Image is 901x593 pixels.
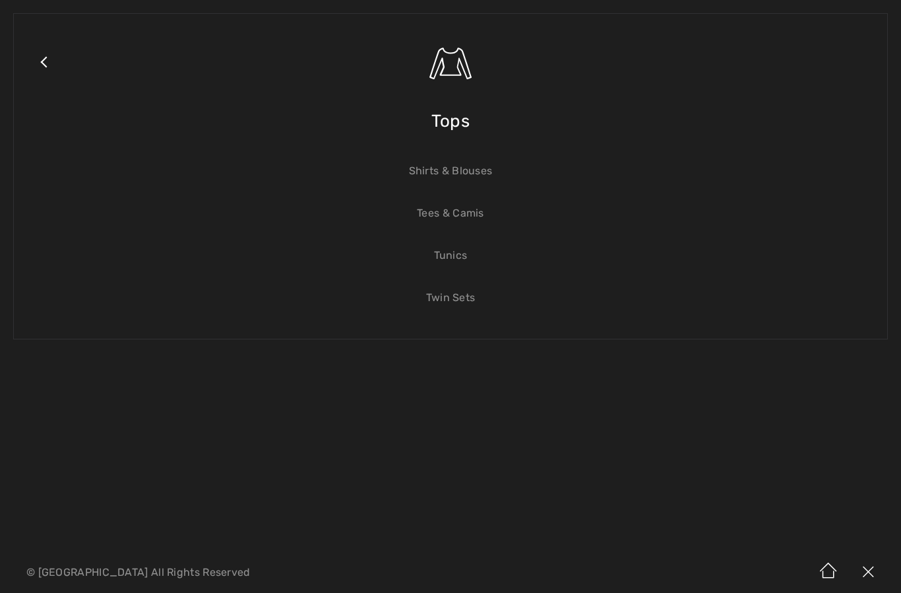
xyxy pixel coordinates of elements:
img: Home [809,552,848,593]
p: © [GEOGRAPHIC_DATA] All Rights Reserved [26,568,529,577]
a: Tunics [27,241,874,270]
a: Shirts & Blouses [27,157,874,186]
a: Tees & Camis [27,199,874,228]
img: X [848,552,888,593]
span: Tops [431,98,470,145]
a: Twin Sets [27,283,874,312]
